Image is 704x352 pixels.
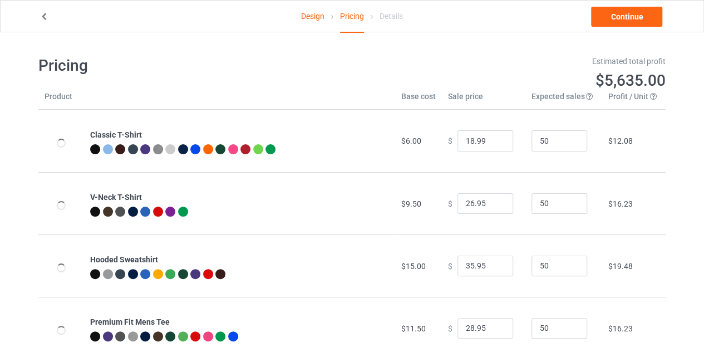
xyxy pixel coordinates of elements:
span: $ [448,261,452,270]
span: $ [448,324,452,333]
b: Hooded Sweatshirt [90,255,158,264]
span: $12.08 [608,136,633,145]
span: $19.48 [608,262,633,271]
span: $11.50 [401,324,426,333]
b: Classic T-Shirt [90,130,142,139]
span: $5,635.00 [595,71,666,90]
span: $9.50 [401,199,421,208]
th: Product [38,91,84,110]
span: $15.00 [401,262,426,271]
span: $16.23 [608,324,633,333]
b: Premium Fit Mens Tee [90,317,170,326]
img: heather_texture.png [153,144,163,154]
div: Pricing [340,1,364,33]
span: $ [448,199,452,208]
a: Design [301,1,324,32]
img: heather_texture.png [128,331,138,341]
th: Base cost [395,91,442,110]
b: V-Neck T-Shirt [90,193,142,202]
th: Expected sales [525,91,602,110]
th: Sale price [442,91,525,110]
h1: Pricing [38,56,344,76]
span: $ [448,136,452,145]
th: Profit / Unit [602,91,666,110]
span: $16.23 [608,199,633,208]
div: Details [380,1,403,32]
a: Continue [591,7,662,27]
span: $6.00 [401,136,421,145]
div: Estimated total profit [360,56,666,67]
